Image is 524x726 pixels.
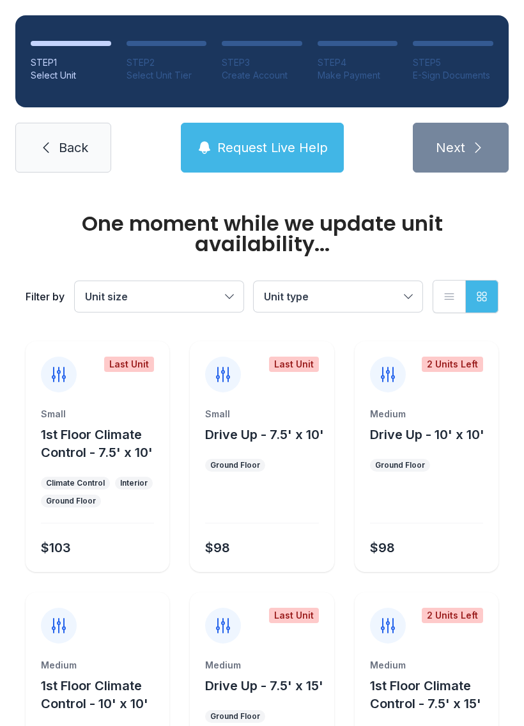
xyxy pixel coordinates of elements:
span: 1st Floor Climate Control - 7.5' x 15' [370,678,481,711]
div: Last Unit [269,608,319,623]
div: Ground Floor [46,496,96,506]
div: Ground Floor [210,460,260,470]
div: $98 [370,539,395,557]
div: Medium [205,659,318,672]
button: 1st Floor Climate Control - 7.5' x 10' [41,426,164,461]
div: Create Account [222,69,302,82]
span: 1st Floor Climate Control - 10' x 10' [41,678,148,711]
span: Drive Up - 7.5' x 10' [205,427,324,442]
div: $98 [205,539,230,557]
span: Drive Up - 7.5' x 15' [205,678,323,693]
div: E-Sign Documents [413,69,493,82]
button: Drive Up - 10' x 10' [370,426,484,444]
div: Ground Floor [375,460,425,470]
div: Medium [41,659,154,672]
span: Back [59,139,88,157]
button: Unit size [75,281,243,312]
div: STEP 5 [413,56,493,69]
button: Drive Up - 7.5' x 10' [205,426,324,444]
div: STEP 2 [127,56,207,69]
div: One moment while we update unit availability... [26,213,498,254]
div: Select Unit Tier [127,69,207,82]
span: 1st Floor Climate Control - 7.5' x 10' [41,427,153,460]
button: 1st Floor Climate Control - 7.5' x 15' [370,677,493,713]
div: STEP 3 [222,56,302,69]
div: Small [205,408,318,421]
span: Unit size [85,290,128,303]
div: 2 Units Left [422,357,483,372]
button: Unit type [254,281,422,312]
div: Medium [370,408,483,421]
button: 1st Floor Climate Control - 10' x 10' [41,677,164,713]
div: Medium [370,659,483,672]
div: Select Unit [31,69,111,82]
div: Last Unit [104,357,154,372]
div: Climate Control [46,478,105,488]
div: Last Unit [269,357,319,372]
span: Unit type [264,290,309,303]
div: $103 [41,539,71,557]
div: Make Payment [318,69,398,82]
div: Small [41,408,154,421]
button: Drive Up - 7.5' x 15' [205,677,323,695]
span: Drive Up - 10' x 10' [370,427,484,442]
div: STEP 4 [318,56,398,69]
span: Request Live Help [217,139,328,157]
div: Interior [120,478,148,488]
div: 2 Units Left [422,608,483,623]
span: Next [436,139,465,157]
div: Filter by [26,289,65,304]
div: STEP 1 [31,56,111,69]
div: Ground Floor [210,711,260,722]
